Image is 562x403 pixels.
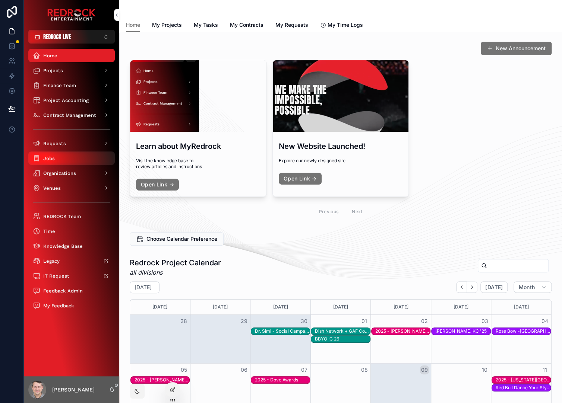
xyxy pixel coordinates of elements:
img: App logo [47,9,96,21]
a: Time [28,224,115,238]
span: My Contracts [230,21,263,29]
em: all divisions [130,268,221,277]
span: Feedback Admin [43,288,83,294]
div: Dish Network + GAF Commercial 2025 [315,328,370,334]
span: Requests [43,140,66,147]
a: Venues [28,181,115,195]
div: Rose Bowl-[GEOGRAPHIC_DATA]-[GEOGRAPHIC_DATA] [496,328,550,334]
a: My Tasks [194,18,218,33]
div: Rose Bowl-UCLA-Penn State [496,328,550,335]
button: 11 [540,365,549,374]
div: scrollable content [24,44,119,322]
a: REDROCK Team [28,210,115,223]
a: My Contracts [230,18,263,33]
div: [DATE] [372,300,430,314]
span: Legacy [43,258,60,264]
a: Open Link → [136,179,179,191]
div: 2025 - Dove Awards [255,377,310,383]
span: My Tasks [194,21,218,29]
a: My Time Logs [320,18,363,33]
div: BBYO IC 26 [315,336,370,342]
div: Dish Network + GAF Commercial 2025 [315,328,370,335]
span: Jobs [43,155,55,161]
div: Dr. Simi - Social Campaign [255,328,310,335]
a: My Projects [152,18,182,33]
div: 2025 - [US_STATE][GEOGRAPHIC_DATA][DEMOGRAPHIC_DATA] [496,377,550,383]
span: Explore our newly designed site [279,158,403,164]
button: 06 [240,365,249,374]
p: [PERSON_NAME] [52,386,95,393]
span: My Projects [152,21,182,29]
div: [DATE] [252,300,309,314]
div: [DATE] [131,300,189,314]
a: Jobs [28,151,115,165]
div: [DATE] [312,300,370,314]
button: 03 [480,317,489,326]
span: My Feedback [43,303,74,309]
span: Knowledge Base [43,243,83,249]
a: New Website Launched!Explore our newly designed siteOpen Link → [272,60,409,197]
a: IT Request [28,269,115,282]
button: 29 [240,317,249,326]
button: 28 [179,317,188,326]
div: Red Bull Dance Your Style – World Final ’25 [496,384,550,391]
a: Open Link → [279,173,322,185]
a: Home [126,18,140,32]
button: New Announcement [481,42,552,55]
span: Home [126,21,140,29]
div: Chappell Roan KC '25 [435,328,490,335]
button: Next [467,281,477,293]
button: 02 [420,317,429,326]
button: 07 [300,365,309,374]
a: Project Accounting [28,93,115,107]
button: 08 [360,365,369,374]
span: Organizations [43,170,76,176]
a: Home [28,49,115,62]
span: Project Accounting [43,97,89,103]
div: [DATE] [192,300,249,314]
button: Select Button [28,30,115,44]
a: Finance Team [28,79,115,92]
a: Requests [28,137,115,150]
button: 09 [420,365,429,374]
h3: Learn about MyRedrock [136,141,260,152]
div: [DATE] [432,300,490,314]
span: My Requests [275,21,308,29]
span: Contract Management [43,112,96,118]
a: Contract Management [28,108,115,122]
div: Dr. Simi - Social Campaign [255,328,310,334]
div: Screenshot-2025-08-19-at-10.28.09-AM.png [273,60,409,132]
div: BBYO IC 26 [315,336,370,342]
span: Visit the knowledge base to review articles and instructions [136,158,260,170]
div: [DATE] [492,300,550,314]
a: Legacy [28,254,115,268]
a: Knowledge Base [28,239,115,253]
div: [PERSON_NAME] KC '25 [435,328,490,334]
button: 05 [179,365,188,374]
div: 2025 - Harper Collins Rise and Renew Marketing [135,377,189,383]
a: My Feedback [28,299,115,312]
span: Month [518,284,535,291]
span: REDROCK LIVE [43,33,71,41]
button: 30 [300,317,309,326]
span: Choose Calendar Preference [146,235,217,243]
div: Screenshot-2025-08-19-at-2.09.49-PM.png [130,60,266,132]
div: 2025 - Faulkner University [375,328,430,335]
button: Month [514,281,552,293]
div: 2025 - Dove Awards [255,377,310,383]
span: IT Request [43,273,69,279]
span: [DATE] [485,284,503,291]
span: Projects [43,67,63,74]
a: My Requests [275,18,308,33]
a: Projects [28,64,115,77]
button: Choose Calendar Preference [130,232,224,246]
button: 04 [540,317,549,326]
div: 2025 - Colorado Christian Academy [496,377,550,383]
button: 10 [480,365,489,374]
h2: [DATE] [135,284,152,291]
span: REDROCK Team [43,213,81,220]
span: Finance Team [43,82,76,89]
div: Red Bull Dance Your Style – World Final ’25 [496,385,550,391]
div: 2025 - [PERSON_NAME][GEOGRAPHIC_DATA] [375,328,430,334]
